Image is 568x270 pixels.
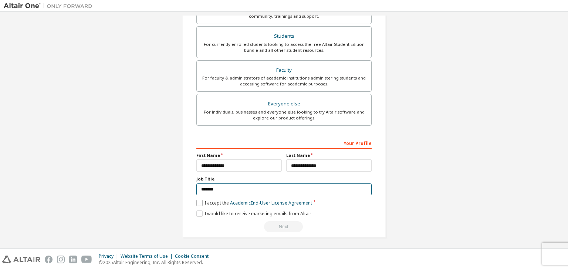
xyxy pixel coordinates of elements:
div: Faculty [201,65,367,75]
div: Read and acccept EULA to continue [196,221,372,232]
img: Altair One [4,2,96,10]
label: I accept the [196,200,312,206]
div: For individuals, businesses and everyone else looking to try Altair software and explore our prod... [201,109,367,121]
div: Website Terms of Use [121,253,175,259]
a: Academic End-User License Agreement [230,200,312,206]
div: Students [201,31,367,41]
img: facebook.svg [45,256,53,263]
div: Everyone else [201,99,367,109]
div: Cookie Consent [175,253,213,259]
div: Privacy [99,253,121,259]
label: First Name [196,152,282,158]
p: © 2025 Altair Engineering, Inc. All Rights Reserved. [99,259,213,266]
label: I would like to receive marketing emails from Altair [196,210,311,217]
div: For faculty & administrators of academic institutions administering students and accessing softwa... [201,75,367,87]
label: Last Name [286,152,372,158]
img: altair_logo.svg [2,256,40,263]
img: youtube.svg [81,256,92,263]
img: linkedin.svg [69,256,77,263]
label: Job Title [196,176,372,182]
img: instagram.svg [57,256,65,263]
div: Your Profile [196,137,372,149]
div: For currently enrolled students looking to access the free Altair Student Edition bundle and all ... [201,41,367,53]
